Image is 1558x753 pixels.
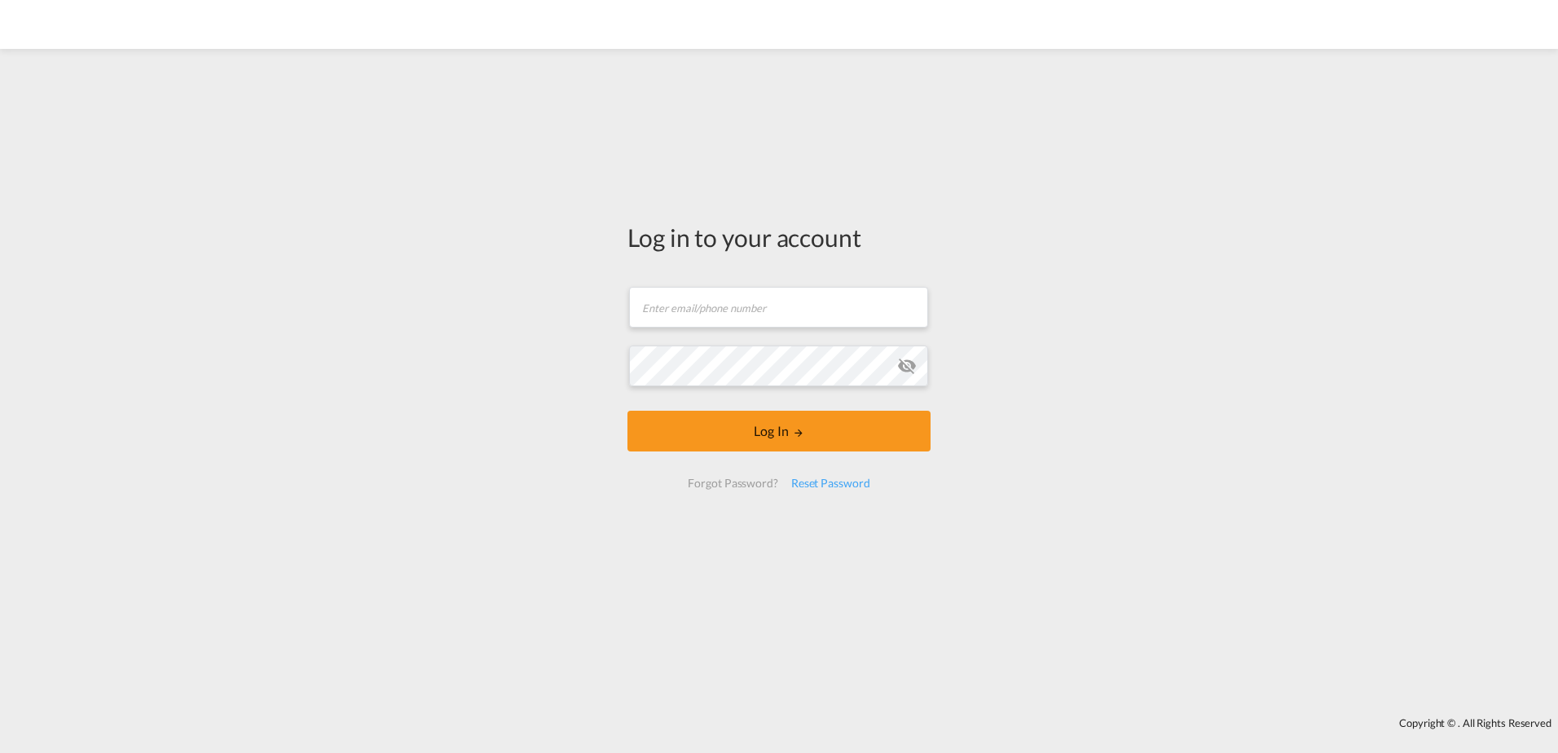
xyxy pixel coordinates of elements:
input: Enter email/phone number [629,287,928,328]
div: Reset Password [785,469,877,498]
div: Forgot Password? [681,469,784,498]
button: LOGIN [627,411,931,451]
md-icon: icon-eye-off [897,356,917,376]
div: Log in to your account [627,220,931,254]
